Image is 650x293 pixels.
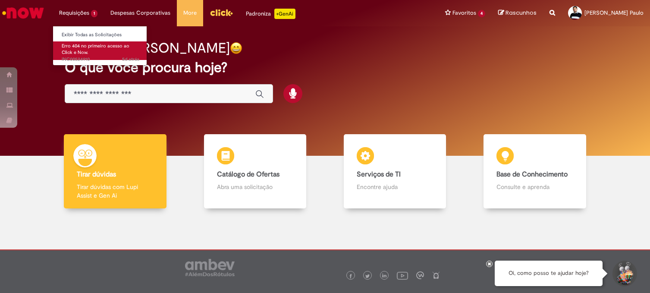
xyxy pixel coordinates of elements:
[506,9,537,17] span: Rascunhos
[185,259,235,276] img: logo_footer_ambev_rotulo_gray.png
[478,10,485,17] span: 4
[45,134,185,209] a: Tirar dúvidas Tirar dúvidas com Lupi Assist e Gen Ai
[349,274,353,278] img: logo_footer_facebook.png
[210,6,233,19] img: click_logo_yellow_360x200.png
[185,134,325,209] a: Catálogo de Ofertas Abra uma solicitação
[62,56,139,63] span: INC00524910
[122,56,139,63] time: 26/09/2025 18:25:32
[498,9,537,17] a: Rascunhos
[382,274,386,279] img: logo_footer_linkedin.png
[65,41,230,56] h2: Bom dia, [PERSON_NAME]
[53,30,148,40] a: Exibir Todas as Solicitações
[91,10,97,17] span: 1
[217,170,279,179] b: Catálogo de Ofertas
[465,134,605,209] a: Base de Conhecimento Consulte e aprenda
[452,9,476,17] span: Favoritos
[397,270,408,281] img: logo_footer_youtube.png
[77,170,116,179] b: Tirar dúvidas
[53,26,147,66] ul: Requisições
[416,271,424,279] img: logo_footer_workplace.png
[496,170,568,179] b: Base de Conhecimento
[217,183,294,191] p: Abra uma solicitação
[325,134,465,209] a: Serviços de TI Encontre ajuda
[77,183,154,200] p: Tirar dúvidas com Lupi Assist e Gen Ai
[183,9,197,17] span: More
[59,9,89,17] span: Requisições
[65,60,585,75] h2: O que você procura hoje?
[1,4,45,22] img: ServiceNow
[611,261,637,287] button: Iniciar Conversa de Suporte
[357,183,433,191] p: Encontre ajuda
[357,170,401,179] b: Serviços de TI
[274,9,295,19] p: +GenAi
[584,9,644,16] span: [PERSON_NAME] Paulo
[53,41,148,60] a: Aberto INC00524910 : Erro 404 no primeiro acesso ao Click e Now.
[230,42,242,54] img: happy-face.png
[122,56,139,63] span: 5d atrás
[495,261,603,286] div: Oi, como posso te ajudar hoje?
[246,9,295,19] div: Padroniza
[365,274,370,278] img: logo_footer_twitter.png
[496,183,573,191] p: Consulte e aprenda
[110,9,170,17] span: Despesas Corporativas
[62,43,129,56] span: Erro 404 no primeiro acesso ao Click e Now.
[432,271,440,279] img: logo_footer_naosei.png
